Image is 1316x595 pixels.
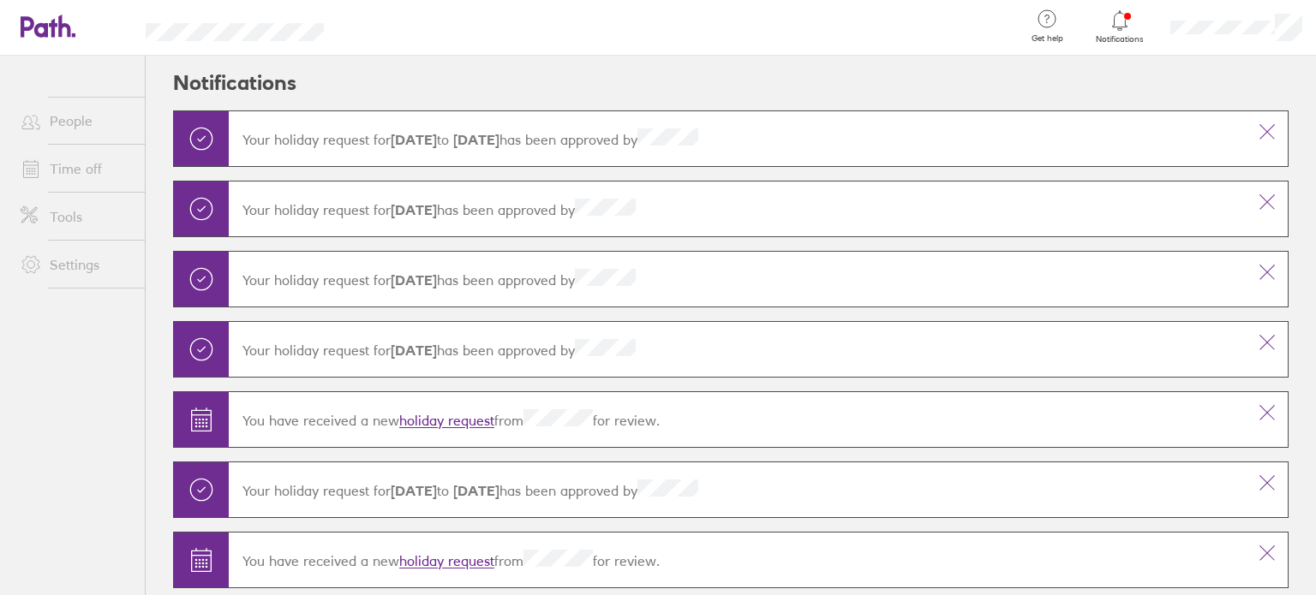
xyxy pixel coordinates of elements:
strong: [DATE] [449,483,499,500]
p: Your holiday request for has been approved by [242,339,1233,359]
a: Settings [7,247,145,282]
strong: [DATE] [391,132,437,149]
a: holiday request [399,553,494,570]
span: Notifications [1092,34,1148,45]
span: to [391,483,499,500]
p: You have received a new from for review. [242,550,1233,569]
h2: Notifications [173,56,296,110]
a: Tools [7,199,145,234]
span: to [391,132,499,149]
a: Time off [7,152,145,186]
strong: [DATE] [391,202,437,219]
p: Your holiday request for has been approved by [242,199,1233,218]
strong: [DATE] [391,342,437,360]
p: You have received a new from for review. [242,409,1233,429]
strong: [DATE] [391,272,437,289]
p: Your holiday request for has been approved by [242,128,1233,148]
a: People [7,104,145,138]
a: Notifications [1092,9,1148,45]
p: Your holiday request for has been approved by [242,269,1233,289]
a: holiday request [399,413,494,430]
strong: [DATE] [449,132,499,149]
span: Get help [1020,33,1075,44]
p: Your holiday request for has been approved by [242,479,1233,499]
strong: [DATE] [391,483,437,500]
